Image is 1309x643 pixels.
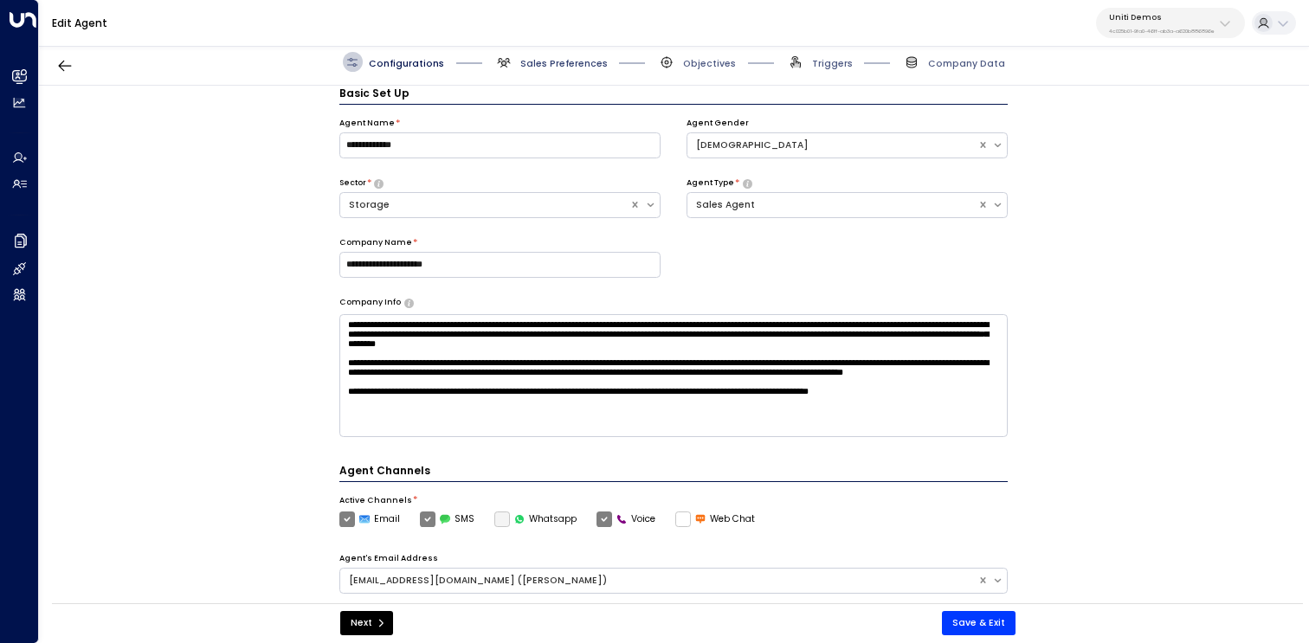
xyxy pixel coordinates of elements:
label: Agent Gender [687,118,749,130]
button: Next [340,611,393,635]
span: Sales Preferences [520,57,608,70]
h4: Agent Channels [339,463,1009,482]
label: Agent Type [687,177,734,190]
div: Sales Agent [696,198,969,212]
button: Save & Exit [942,611,1016,635]
label: Sector [339,177,366,190]
span: Objectives [683,57,736,70]
label: Email [339,511,401,527]
button: Provide a brief overview of your company, including your industry, products or services, and any ... [404,299,414,307]
label: Company Name [339,237,412,249]
label: Agent Name [339,118,395,130]
div: [EMAIL_ADDRESS][DOMAIN_NAME] ([PERSON_NAME]) [349,574,969,588]
a: Edit Agent [52,16,107,30]
label: SMS [420,511,475,527]
span: Company Data [928,57,1005,70]
h3: Basic Set Up [339,86,1009,105]
label: Voice [596,511,656,527]
label: Agent's Email Address [339,553,438,565]
span: Configurations [369,57,444,70]
p: 4c025b01-9fa0-46ff-ab3a-a620b886896e [1109,28,1215,35]
button: Select whether your copilot will handle inquiries directly from leads or from brokers representin... [374,179,384,188]
span: Triggers [812,57,853,70]
div: Storage [349,198,622,212]
label: Web Chat [675,511,756,527]
button: Select whether your copilot will handle inquiries directly from leads or from brokers representin... [743,179,752,188]
div: To activate this channel, please go to the Integrations page [494,511,577,527]
label: Active Channels [339,495,412,507]
label: Whatsapp [494,511,577,527]
p: Uniti Demos [1109,12,1215,23]
div: [DEMOGRAPHIC_DATA] [696,138,969,152]
label: Company Info [339,297,401,309]
button: Uniti Demos4c025b01-9fa0-46ff-ab3a-a620b886896e [1096,8,1245,38]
